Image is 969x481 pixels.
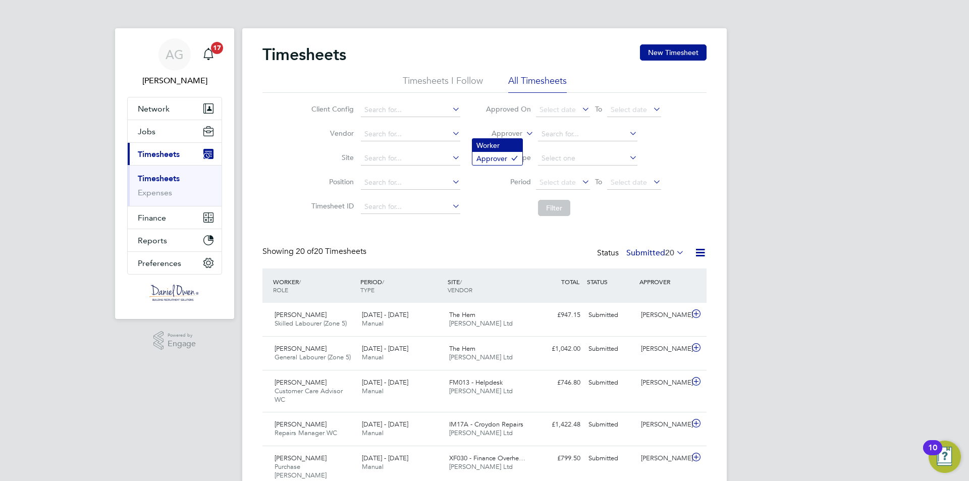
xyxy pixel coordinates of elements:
span: FM013 - Helpdesk [449,378,503,387]
span: 20 Timesheets [296,246,366,256]
li: Worker [472,139,522,152]
span: / [382,278,384,286]
div: WORKER [271,273,358,299]
div: SITE [445,273,532,299]
span: [DATE] - [DATE] [362,310,408,319]
h2: Timesheets [262,44,346,65]
input: Search for... [361,176,460,190]
li: Timesheets I Follow [403,75,483,93]
button: Reports [128,229,222,251]
span: To [592,175,605,188]
span: The Hem [449,344,475,353]
span: The Hem [449,310,475,319]
input: Search for... [361,200,460,214]
button: Preferences [128,252,222,274]
span: / [460,278,462,286]
div: Submitted [584,375,637,391]
span: [PERSON_NAME] Ltd [449,319,513,328]
label: Submitted [626,248,684,258]
div: [PERSON_NAME] [637,375,689,391]
div: [PERSON_NAME] [637,450,689,467]
span: Reports [138,236,167,245]
div: £1,042.00 [532,341,584,357]
span: Amy Garcia [127,75,222,87]
span: [PERSON_NAME] [275,310,327,319]
div: Submitted [584,341,637,357]
button: Finance [128,206,222,229]
span: TYPE [360,286,374,294]
span: [PERSON_NAME] Ltd [449,429,513,437]
label: Period [486,177,531,186]
div: Timesheets [128,165,222,206]
div: APPROVER [637,273,689,291]
button: New Timesheet [640,44,707,61]
div: 10 [928,448,937,461]
span: Customer Care Advisor WC [275,387,343,404]
div: [PERSON_NAME] [637,341,689,357]
input: Search for... [361,151,460,166]
span: [DATE] - [DATE] [362,454,408,462]
a: AG[PERSON_NAME] [127,38,222,87]
label: Approver [477,129,522,139]
button: Filter [538,200,570,216]
div: [PERSON_NAME] [637,307,689,324]
span: Skilled Labourer (Zone 5) [275,319,347,328]
span: [DATE] - [DATE] [362,420,408,429]
div: £1,422.48 [532,416,584,433]
label: Site [308,153,354,162]
span: Manual [362,353,384,361]
nav: Main navigation [115,28,234,319]
span: [PERSON_NAME] Ltd [449,387,513,395]
span: Purchase [PERSON_NAME] [275,462,327,479]
span: Select date [540,178,576,187]
div: PERIOD [358,273,445,299]
span: Timesheets [138,149,180,159]
a: Go to home page [127,285,222,301]
span: Network [138,104,170,114]
span: [PERSON_NAME] [275,420,327,429]
span: Manual [362,429,384,437]
div: STATUS [584,273,637,291]
input: Search for... [361,127,460,141]
span: Select date [611,105,647,114]
div: Showing [262,246,368,257]
div: £947.15 [532,307,584,324]
input: Search for... [538,127,637,141]
span: [DATE] - [DATE] [362,378,408,387]
span: [PERSON_NAME] [275,344,327,353]
span: Manual [362,319,384,328]
label: Position [308,177,354,186]
button: Jobs [128,120,222,142]
button: Open Resource Center, 10 new notifications [929,441,961,473]
span: 17 [211,42,223,54]
div: £746.80 [532,375,584,391]
a: Expenses [138,188,172,197]
span: Select date [540,105,576,114]
li: Approver [472,152,522,165]
span: / [299,278,301,286]
span: Repairs Manager WC [275,429,337,437]
span: Select date [611,178,647,187]
span: Preferences [138,258,181,268]
label: Timesheet ID [308,201,354,210]
div: £799.50 [532,450,584,467]
span: IM17A - Croydon Repairs [449,420,523,429]
span: Engage [168,340,196,348]
button: Timesheets [128,143,222,165]
div: [PERSON_NAME] [637,416,689,433]
span: [PERSON_NAME] [275,454,327,462]
span: TOTAL [561,278,579,286]
div: Submitted [584,307,637,324]
span: [DATE] - [DATE] [362,344,408,353]
span: Manual [362,387,384,395]
span: 20 [665,248,674,258]
a: Timesheets [138,174,180,183]
span: [PERSON_NAME] Ltd [449,462,513,471]
span: To [592,102,605,116]
div: Submitted [584,416,637,433]
span: Manual [362,462,384,471]
label: Client Config [308,104,354,114]
input: Search for... [361,103,460,117]
a: 17 [198,38,219,71]
span: [PERSON_NAME] [275,378,327,387]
